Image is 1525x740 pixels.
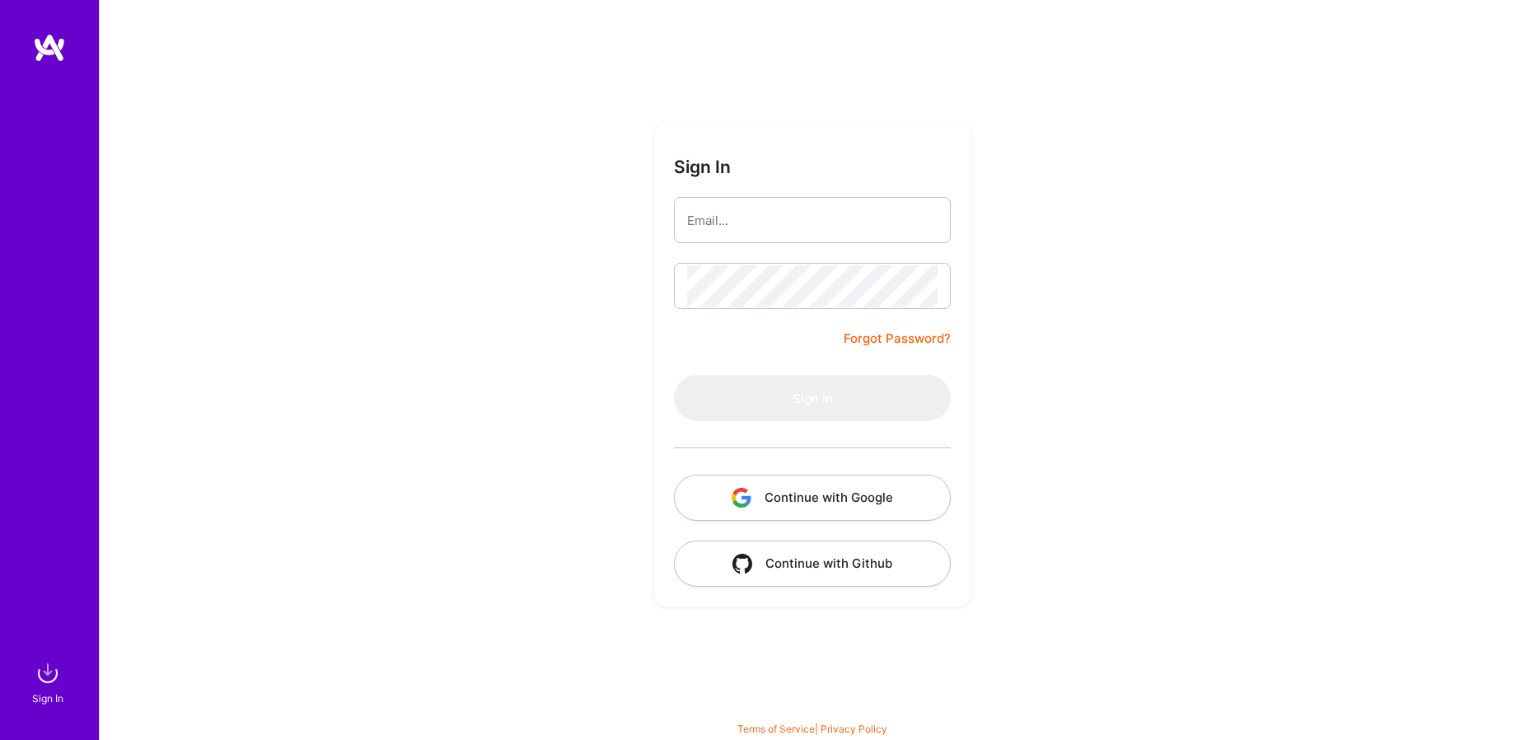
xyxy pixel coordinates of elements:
[737,723,815,735] a: Terms of Service
[674,541,951,587] button: Continue with Github
[674,157,731,177] h3: Sign In
[732,488,751,508] img: icon
[674,375,951,421] button: Sign In
[33,33,66,63] img: logo
[31,657,64,690] img: sign in
[674,475,951,521] button: Continue with Google
[821,723,887,735] a: Privacy Policy
[737,723,887,735] span: |
[32,690,63,707] div: Sign In
[844,329,951,349] a: Forgot Password?
[99,691,1525,732] div: © 2025 ATeams Inc., All rights reserved.
[687,199,938,241] input: Email...
[35,657,64,707] a: sign inSign In
[732,554,752,574] img: icon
